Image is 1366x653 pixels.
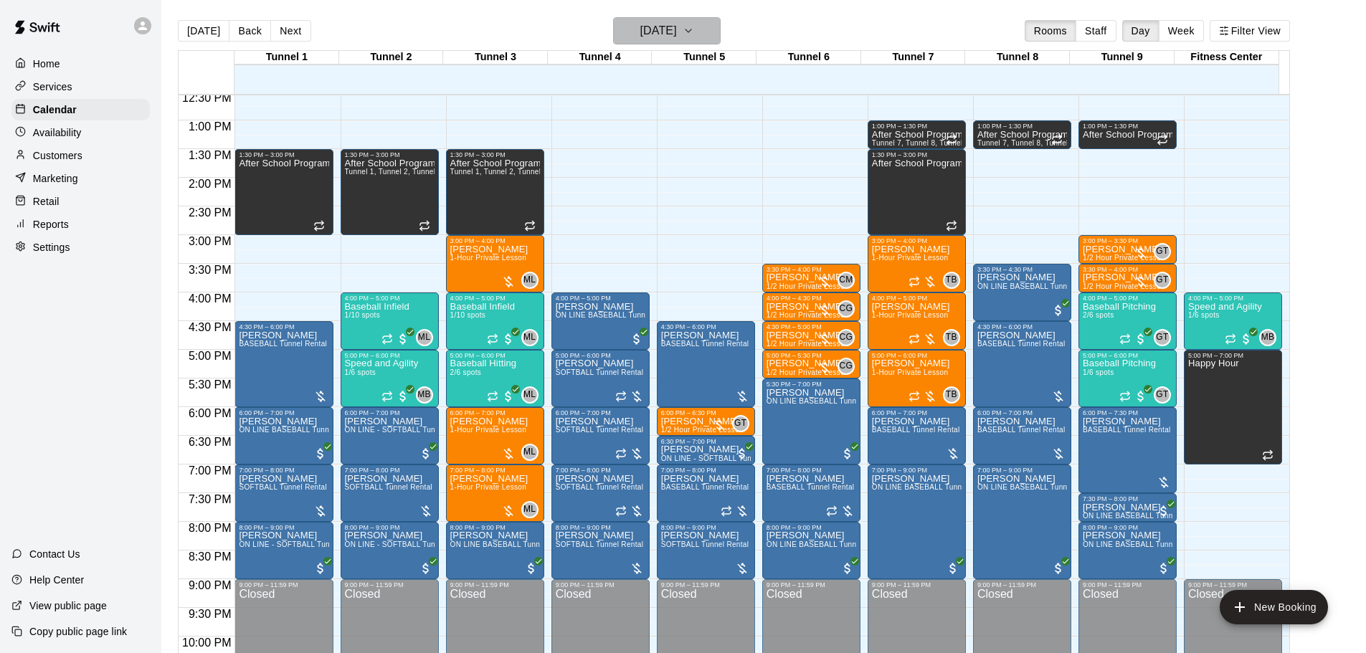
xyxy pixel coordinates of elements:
span: Marcus Lucas [422,329,433,346]
span: All customers have paid [630,332,644,346]
span: BASEBALL Tunnel Rental [239,340,327,348]
div: 3:00 PM – 4:00 PM: 1-Hour Private Lesson [868,235,966,292]
div: 4:00 PM – 4:30 PM [767,295,856,302]
p: Reports [33,217,69,232]
div: 5:00 PM – 6:00 PM: Speed and Agility [341,350,439,407]
span: Corrin Green [843,300,855,318]
span: Marcus Lucas [527,444,539,461]
div: 1:30 PM – 3:00 PM: After School Program [234,149,333,235]
span: All customers have paid [1239,332,1253,346]
div: 4:00 PM – 5:00 PM: Baseball Infield [341,292,439,350]
div: Tunnel 6 [756,51,861,65]
span: GT [1156,388,1168,402]
div: 1:30 PM – 3:00 PM: After School Program [341,149,439,235]
p: Home [33,57,60,71]
span: BASEBALL Tunnel Rental [977,340,1066,348]
div: 6:00 PM – 7:00 PM [239,409,328,416]
div: Tunnel 8 [965,51,1070,65]
div: Marcus Lucas [521,272,539,289]
span: Corrin Green [843,329,855,346]
div: Tate Budnick [943,272,960,289]
span: 1-Hour Private Lesson [450,483,527,491]
span: Recurring event [909,276,920,287]
div: Tunnel 3 [443,51,548,65]
span: Recurring event [313,220,325,232]
div: 4:30 PM – 6:00 PM [661,323,751,330]
div: 4:00 PM – 5:00 PM [1083,295,1172,302]
span: GT [1156,244,1168,259]
button: Back [229,20,271,42]
div: Megan Bratetic [1259,329,1276,346]
div: 1:00 PM – 1:30 PM [1083,123,1172,130]
h6: [DATE] [640,21,677,41]
span: SOFTBALL Tunnel Rental [239,483,327,491]
span: Marcus Lucas [527,329,539,346]
span: 1/2 Hour Private Lesson [767,311,849,319]
p: Calendar [33,103,77,117]
div: 7:00 PM – 8:00 PM [239,467,328,474]
div: 4:00 PM – 5:00 PM [872,295,962,302]
span: 5:00 PM [185,350,235,362]
span: Tunnel 7, Tunnel 8, Tunnel 9 [872,139,969,147]
span: GT [1156,273,1168,287]
a: Marketing [11,168,150,189]
div: 7:00 PM – 8:00 PM [450,467,540,474]
span: All customers have paid [1051,303,1066,318]
span: MB [1261,330,1275,345]
a: Customers [11,145,150,166]
span: ON LINE - SOFTBALL Tunnel 1-6 Rental [345,426,483,434]
div: 6:30 PM – 7:00 PM: Cole Stechnij [657,436,755,464]
span: All customers have paid [1134,389,1148,404]
span: 5:30 PM [185,378,235,391]
span: 7:30 PM [185,493,235,505]
div: 5:00 PM – 6:00 PM [1083,352,1172,359]
div: 6:00 PM – 7:00 PM [556,409,645,416]
span: Recurring event [487,333,498,345]
span: Recurring event [1119,333,1131,345]
div: 3:30 PM – 4:00 PM [767,266,856,273]
a: Availability [11,122,150,143]
div: 5:00 PM – 6:00 PM [450,352,540,359]
div: 1:00 PM – 1:30 PM [977,123,1067,130]
div: 4:30 PM – 5:00 PM: 1/2 Hour Private Lesson [762,321,860,350]
div: 6:00 PM – 7:00 PM [450,409,540,416]
span: BASEBALL Tunnel Rental [767,483,855,491]
button: Next [270,20,310,42]
div: 1:00 PM – 1:30 PM: After School Program [868,120,966,149]
span: 1/2 Hour Private Lesson [767,368,849,376]
span: Marcus Lucas [527,386,539,404]
a: Reports [11,214,150,235]
span: All customers have paid [313,447,328,461]
div: 7:00 PM – 9:00 PM: Harper Mettenbrink [973,464,1071,579]
span: Recurring event [1225,333,1236,345]
div: 5:00 PM – 7:00 PM: Happy Hour [1184,350,1282,464]
div: 7:00 PM – 8:00 PM: 1-Hour Private Lesson [446,464,544,522]
span: 1/6 spots filled [345,368,376,376]
div: 3:30 PM – 4:30 PM [977,266,1067,273]
div: 6:00 PM – 7:00 PM: BASEBALL Tunnel Rental [868,407,966,464]
div: 1:30 PM – 3:00 PM [450,151,540,158]
div: Corrin Green [838,358,855,375]
span: CG [839,359,853,373]
span: CG [839,330,853,345]
div: 5:30 PM – 7:00 PM: Elyse Lane [762,378,860,464]
span: 1/2 Hour Private Lesson [1083,254,1165,262]
span: 1/2 Hour Private Lesson [1083,282,1165,290]
span: 6:00 PM [185,407,235,419]
div: 3:00 PM – 3:30 PM [1083,237,1172,244]
div: 1:00 PM – 1:30 PM: After School Program [973,120,1071,149]
button: [DATE] [178,20,229,42]
span: 1-Hour Private Lesson [450,426,527,434]
span: Recurring event [381,333,393,345]
div: 3:30 PM – 4:00 PM: 1/2 Hour Private Lesson [1078,264,1177,292]
span: CM [839,273,853,287]
span: Gilbert Tussey [738,415,749,432]
span: 1:00 PM [185,120,235,133]
span: 2:30 PM [185,206,235,219]
div: 6:00 PM – 7:00 PM: Matthew Baldenegro [234,407,333,464]
div: 1:00 PM – 1:30 PM: After School Program [1078,120,1177,149]
div: 5:00 PM – 6:00 PM [345,352,435,359]
div: 5:00 PM – 7:00 PM [1188,352,1278,359]
div: 7:00 PM – 9:00 PM [872,467,962,474]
